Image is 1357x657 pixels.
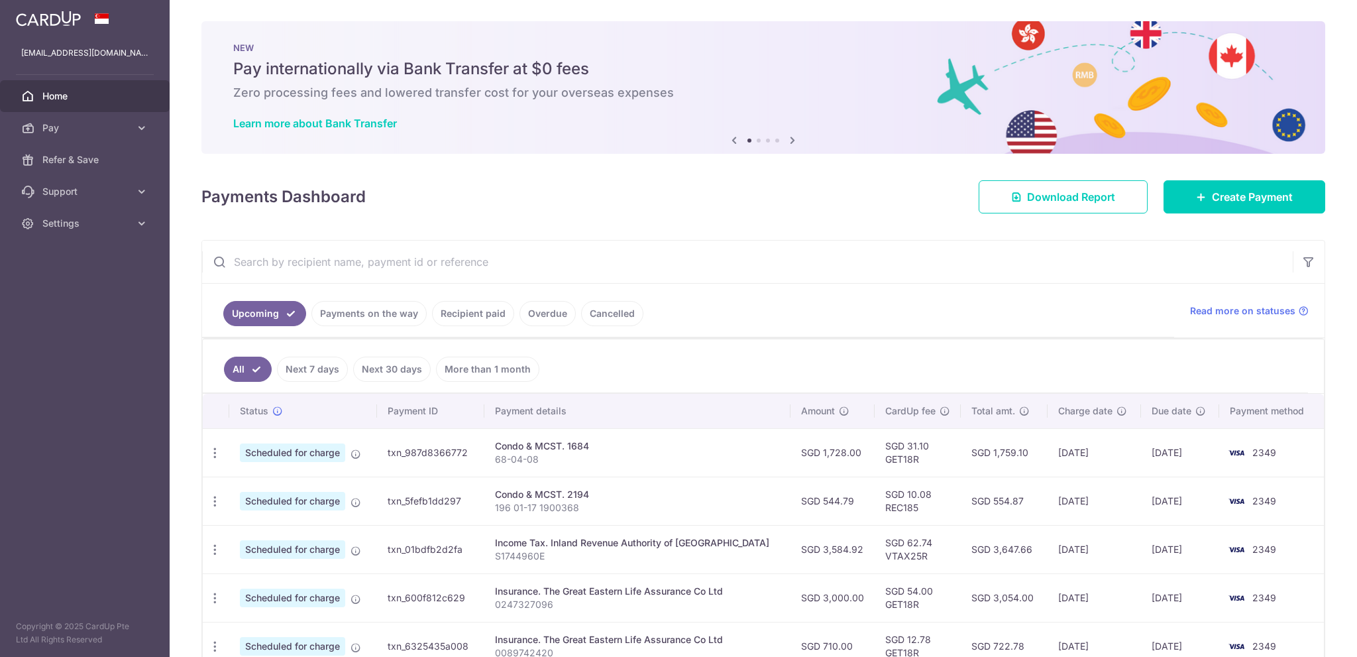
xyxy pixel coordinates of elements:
div: Condo & MCST. 2194 [495,488,781,501]
img: Bank Card [1223,590,1250,606]
span: Scheduled for charge [240,637,345,656]
span: Status [240,404,268,418]
span: Scheduled for charge [240,492,345,510]
img: Bank Card [1223,542,1250,558]
span: Create Payment [1212,189,1293,205]
p: [EMAIL_ADDRESS][DOMAIN_NAME] [21,46,148,60]
td: SGD 10.08 REC185 [875,477,961,525]
td: [DATE] [1141,525,1219,573]
a: More than 1 month [436,357,539,382]
h6: Zero processing fees and lowered transfer cost for your overseas expenses [233,85,1293,101]
span: Due date [1152,404,1191,418]
p: NEW [233,42,1293,53]
td: txn_600f812c629 [377,573,484,622]
span: 2349 [1252,592,1276,603]
img: Bank Card [1223,638,1250,654]
img: CardUp [16,11,81,27]
td: txn_01bdfb2d2fa [377,525,484,573]
p: 196 01-17 1900368 [495,501,781,514]
h4: Payments Dashboard [201,185,366,209]
input: Search by recipient name, payment id or reference [202,241,1293,283]
p: 68-04-08 [495,453,781,466]
img: Bank transfer banner [201,21,1325,154]
a: Payments on the way [311,301,427,326]
td: SGD 1,728.00 [790,428,875,477]
td: SGD 3,584.92 [790,525,875,573]
a: Overdue [519,301,576,326]
td: [DATE] [1141,477,1219,525]
span: Scheduled for charge [240,540,345,559]
img: Bank Card [1223,445,1250,461]
span: Read more on statuses [1190,304,1295,318]
span: CardUp fee [885,404,936,418]
a: Recipient paid [432,301,514,326]
span: Settings [42,217,130,230]
p: S1744960E [495,550,781,563]
img: Bank Card [1223,493,1250,509]
td: [DATE] [1141,428,1219,477]
p: 0247327096 [495,598,781,611]
a: Read more on statuses [1190,304,1309,318]
span: Amount [801,404,835,418]
span: 2349 [1252,544,1276,555]
th: Payment ID [377,394,484,428]
td: [DATE] [1141,573,1219,622]
a: Download Report [979,180,1148,213]
th: Payment method [1219,394,1324,428]
td: SGD 544.79 [790,477,875,525]
td: txn_987d8366772 [377,428,484,477]
td: SGD 54.00 GET18R [875,573,961,622]
a: Cancelled [581,301,643,326]
h5: Pay internationally via Bank Transfer at $0 fees [233,58,1293,80]
td: SGD 1,759.10 [961,428,1048,477]
span: Scheduled for charge [240,444,345,462]
td: [DATE] [1048,428,1141,477]
td: txn_5fefb1dd297 [377,477,484,525]
span: Support [42,185,130,198]
td: SGD 31.10 GET18R [875,428,961,477]
div: Insurance. The Great Eastern Life Assurance Co Ltd [495,585,781,598]
td: [DATE] [1048,573,1141,622]
div: Insurance. The Great Eastern Life Assurance Co Ltd [495,633,781,646]
span: 2349 [1252,495,1276,507]
span: Scheduled for charge [240,589,345,607]
span: Home [42,90,130,103]
td: SGD 554.87 [961,477,1048,525]
span: Total amt. [971,404,1015,418]
td: SGD 3,000.00 [790,573,875,622]
div: Income Tax. Inland Revenue Authority of [GEOGRAPHIC_DATA] [495,536,781,550]
td: SGD 3,647.66 [961,525,1048,573]
a: All [224,357,272,382]
span: Charge date [1058,404,1113,418]
span: Pay [42,121,130,135]
a: Create Payment [1164,180,1325,213]
td: SGD 62.74 VTAX25R [875,525,961,573]
a: Upcoming [223,301,306,326]
td: [DATE] [1048,525,1141,573]
span: 2349 [1252,640,1276,652]
th: Payment details [484,394,791,428]
span: 2349 [1252,447,1276,458]
a: Next 7 days [277,357,348,382]
a: Learn more about Bank Transfer [233,117,397,130]
a: Next 30 days [353,357,431,382]
div: Condo & MCST. 1684 [495,440,781,453]
span: Download Report [1027,189,1115,205]
span: Refer & Save [42,153,130,166]
td: [DATE] [1048,477,1141,525]
td: SGD 3,054.00 [961,573,1048,622]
